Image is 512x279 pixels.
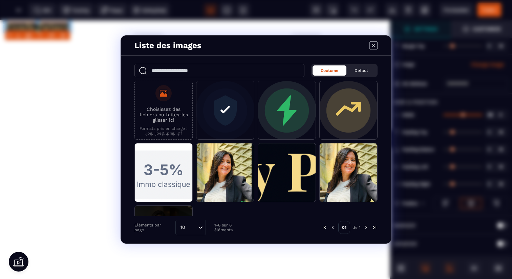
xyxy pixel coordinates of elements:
input: Search for option [188,224,196,231]
img: prev [330,224,336,231]
span: Coutume [321,68,338,73]
span: Défaut [355,68,368,73]
p: de 1 [353,225,361,230]
span: 10 [178,224,188,231]
p: 01 [338,221,350,234]
img: f2a3730b544469f405c58ab4be6274e8_Capture_d%E2%80%99e%CC%81cran_2025-09-01_a%CC%80_20.57.27.png [5,2,70,11]
h4: Liste des images [134,41,201,50]
p: Formats pris en charge : .jpg, .jpeg, .png, .gif [138,126,189,136]
img: next [371,224,378,231]
p: Éléments par page [134,223,172,232]
img: prev [321,224,327,231]
div: Search for option [175,220,206,235]
p: Choisissez des fichiers ou faites-les glisser ici [138,106,189,123]
img: next [363,224,369,231]
p: 1-8 sur 8 éléments [214,223,251,232]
